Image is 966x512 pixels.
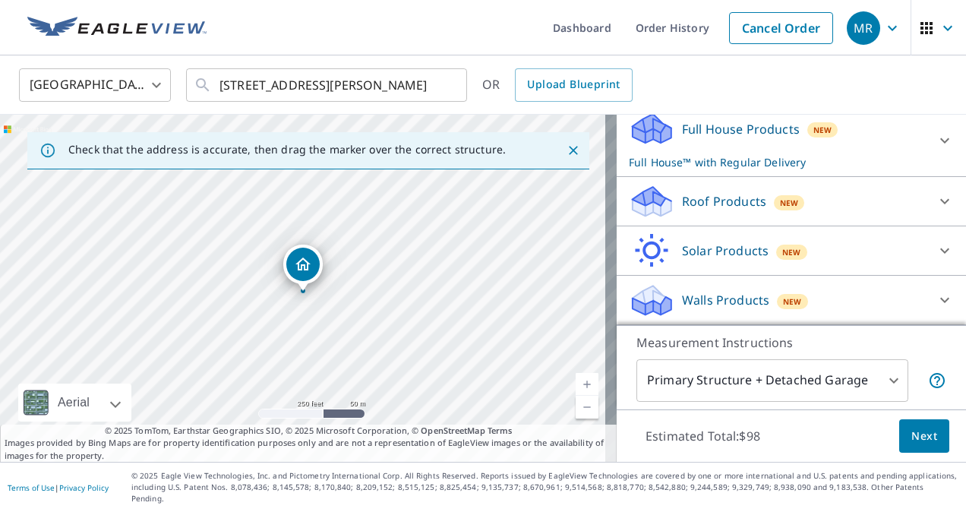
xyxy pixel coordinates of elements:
span: Upload Blueprint [527,75,620,94]
a: Cancel Order [729,12,833,44]
a: Terms [488,425,513,436]
button: Close [563,141,583,160]
p: Solar Products [682,242,769,260]
div: Dropped pin, building 1, Residential property, 422 Keats Rd Huntingdon Valley, PA 19006 [283,245,323,292]
p: Full House Products [682,120,800,138]
div: Solar ProductsNew [629,232,954,269]
span: New [813,124,832,136]
p: Measurement Instructions [636,333,946,352]
input: Search by address or latitude-longitude [219,64,436,106]
a: Current Level 17, Zoom Out [576,396,598,419]
span: © 2025 TomTom, Earthstar Geographics SIO, © 2025 Microsoft Corporation, © [105,425,513,438]
p: Check that the address is accurate, then drag the marker over the correct structure. [68,143,506,156]
button: Next [899,419,949,454]
p: © 2025 Eagle View Technologies, Inc. and Pictometry International Corp. All Rights Reserved. Repo... [131,470,958,504]
span: Your report will include the primary structure and a detached garage if one exists. [928,371,946,390]
div: Full House ProductsNewFull House™ with Regular Delivery [629,111,954,170]
a: Terms of Use [8,482,55,493]
div: Roof ProductsNew [629,183,954,220]
span: New [780,197,799,209]
img: EV Logo [27,17,207,40]
div: OR [482,68,633,102]
div: Aerial [53,384,94,422]
a: OpenStreetMap [421,425,485,436]
p: | [8,483,109,492]
div: Primary Structure + Detached Garage [636,359,908,402]
div: MR [847,11,880,45]
p: Full House™ with Regular Delivery [629,154,927,170]
span: New [783,296,802,308]
div: Aerial [18,384,131,422]
a: Upload Blueprint [515,68,632,102]
p: Estimated Total: $98 [633,419,772,453]
div: [GEOGRAPHIC_DATA] [19,64,171,106]
a: Privacy Policy [59,482,109,493]
div: Walls ProductsNew [629,282,954,318]
span: Next [911,427,937,446]
p: Walls Products [682,291,769,309]
a: Current Level 17, Zoom In [576,373,598,396]
p: Roof Products [682,192,766,210]
span: New [782,246,801,258]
